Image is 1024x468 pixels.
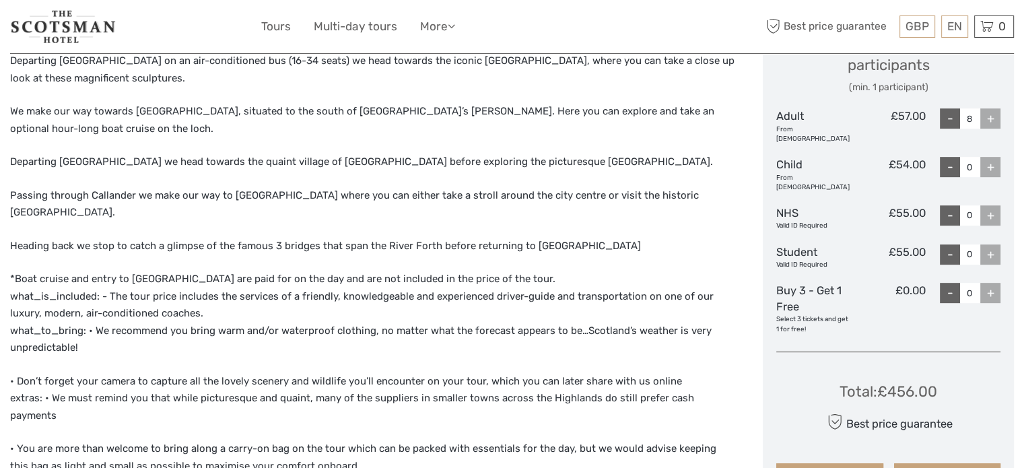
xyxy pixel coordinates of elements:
[10,373,735,425] p: • Don’t forget your camera to capture all the lovely scenery and wildlife you’ll encounter on you...
[155,21,171,37] button: Open LiveChat chat widget
[10,238,735,255] p: Heading back we stop to catch a glimpse of the famous 3 bridges that span the River Forth before ...
[941,15,968,38] div: EN
[776,157,851,192] div: Child
[776,244,851,270] div: Student
[763,15,896,38] span: Best price guarantee
[420,17,455,36] a: More
[10,154,735,171] p: Departing [GEOGRAPHIC_DATA] we head towards the quaint village of [GEOGRAPHIC_DATA] before explor...
[980,108,1000,129] div: +
[776,81,1000,94] div: (min. 1 participant)
[940,244,960,265] div: -
[996,20,1008,33] span: 0
[10,271,735,357] p: *Boat cruise and entry to [GEOGRAPHIC_DATA] are paid for on the day and are not included in the p...
[19,24,152,34] p: We're away right now. Please check back later!
[980,283,1000,303] div: +
[776,108,851,143] div: Adult
[776,33,1000,94] div: Select the number of participants
[776,205,851,231] div: NHS
[776,314,851,333] div: Select 3 tickets and get 1 for free!
[824,410,953,434] div: Best price guarantee
[776,221,851,230] div: Valid ID Required
[261,17,291,36] a: Tours
[851,244,926,270] div: £55.00
[10,187,735,222] p: Passing through Callander we make our way to [GEOGRAPHIC_DATA] where you can either take a stroll...
[776,125,851,143] div: From [DEMOGRAPHIC_DATA]
[980,244,1000,265] div: +
[10,10,116,43] img: 681-f48ba2bd-dfbf-4b64-890c-b5e5c75d9d66_logo_small.jpg
[940,108,960,129] div: -
[851,157,926,192] div: £54.00
[10,53,735,87] p: Departing [GEOGRAPHIC_DATA] on an air-conditioned bus (16-34 seats) we head towards the iconic [G...
[10,103,735,137] p: We make our way towards [GEOGRAPHIC_DATA], situated to the south of [GEOGRAPHIC_DATA]’s [PERSON_N...
[851,283,926,333] div: £0.00
[940,205,960,226] div: -
[776,283,851,333] div: Buy 3 - Get 1 Free
[940,283,960,303] div: -
[851,108,926,143] div: £57.00
[776,260,851,269] div: Valid ID Required
[314,17,397,36] a: Multi-day tours
[980,205,1000,226] div: +
[851,205,926,231] div: £55.00
[980,157,1000,177] div: +
[906,20,929,33] span: GBP
[940,157,960,177] div: -
[840,381,937,402] div: Total : £456.00
[776,173,851,192] div: From [DEMOGRAPHIC_DATA]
